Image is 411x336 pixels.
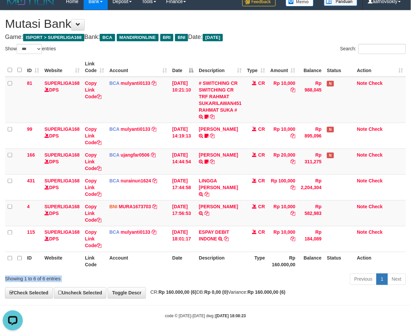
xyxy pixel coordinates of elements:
[109,178,119,183] span: BCA
[248,290,286,295] strong: Rp 160.000,00 (6)
[199,80,242,113] a: # SWITCHING CR SWITCHING CR TRF RAHMAT SUKARILAWAN451 RAHMAT SUKA #
[358,44,406,54] input: Search:
[109,152,119,158] span: BCA
[298,123,324,149] td: Rp 895,096
[170,200,196,226] td: [DATE] 17:56:53
[298,200,324,226] td: Rp 582,983
[45,126,80,132] a: SUPERLIGA168
[196,58,244,77] th: Description: activate to sort column ascending
[354,252,406,271] th: Action
[5,17,406,31] h1: Mutasi Bank
[291,133,296,138] a: Copy Rp 10,000 to clipboard
[298,174,324,200] td: Rp 2,204,304
[268,174,298,200] td: Rp 100,000
[258,204,265,209] span: CR
[224,236,229,242] a: Copy ESPAY DEBIT INDONE to clipboard
[204,211,209,216] a: Copy ALIF RACHMAN NUR ICHSAN to clipboard
[121,126,151,132] a: mulyanti0133
[27,126,32,132] span: 99
[27,204,30,209] span: 4
[121,80,151,86] a: mulyanti0133
[121,178,151,183] a: nurainun1624
[357,80,367,86] a: Note
[27,178,35,183] span: 431
[170,77,196,123] td: [DATE] 10:21:10
[160,34,173,41] span: BRI
[45,178,80,183] a: SUPERLIGA168
[258,152,265,158] span: CR
[82,58,107,77] th: Link Code: activate to sort column ascending
[369,80,383,86] a: Check
[244,58,268,77] th: Type: activate to sort column ascending
[199,152,238,158] a: [PERSON_NAME]
[175,34,188,41] span: BNI
[108,287,146,299] a: Toggle Descr
[327,81,334,87] span: Has Note
[152,204,157,209] a: Copy MURA1673703 to clipboard
[170,123,196,149] td: [DATE] 14:19:13
[42,200,82,226] td: DPS
[45,230,80,235] a: SUPERLIGA168
[170,252,196,271] th: Date
[42,58,82,77] th: Website: activate to sort column ascending
[268,149,298,174] td: Rp 20,000
[85,178,101,197] a: Copy Link Code
[24,252,42,271] th: ID
[5,287,53,299] a: Check Selected
[85,126,101,145] a: Copy Link Code
[244,252,268,271] th: Type
[268,226,298,252] td: Rp 10,000
[117,34,159,41] span: MANDIRIONLINE
[5,34,406,41] h4: Game: Bank: Date:
[170,226,196,252] td: [DATE] 18:01:17
[324,58,354,77] th: Status
[151,152,156,158] a: Copy ujangfar0506 to clipboard
[196,252,244,271] th: Description
[109,80,119,86] span: BCA
[268,58,298,77] th: Amount: activate to sort column ascending
[204,290,228,295] strong: Rp 0,00 (0)
[327,153,334,158] span: Has Note
[121,152,150,158] a: ujangfar0506
[369,204,383,209] a: Check
[153,178,157,183] a: Copy nurainun1624 to clipboard
[121,230,151,235] a: mulyanti0133
[258,230,265,235] span: CR
[152,126,156,132] a: Copy mulyanti0133 to clipboard
[210,133,215,138] a: Copy MUHAMMAD REZA to clipboard
[17,44,42,54] select: Showentries
[298,77,324,123] td: Rp 988,045
[42,252,82,271] th: Website
[268,77,298,123] td: Rp 10,000
[388,274,406,285] a: Next
[170,174,196,200] td: [DATE] 17:44:58
[27,152,35,158] span: 166
[42,226,82,252] td: DPS
[291,236,296,242] a: Copy Rp 10,000 to clipboard
[42,77,82,123] td: DPS
[216,314,246,319] strong: [DATE] 18:08:23
[152,230,156,235] a: Copy mulyanti0133 to clipboard
[5,273,166,282] div: Showing 1 to 6 of 6 entries
[170,58,196,77] th: Date: activate to sort column descending
[291,211,296,216] a: Copy Rp 10,000 to clipboard
[350,274,377,285] a: Previous
[27,80,32,86] span: 81
[357,230,367,235] a: Note
[258,126,265,132] span: CR
[85,204,101,223] a: Copy Link Code
[100,34,115,41] span: BCA
[298,149,324,174] td: Rp 311,275
[54,287,106,299] a: Uncheck Selected
[268,200,298,226] td: Rp 10,000
[291,185,296,190] a: Copy Rp 100,000 to clipboard
[369,178,383,183] a: Check
[109,230,119,235] span: BCA
[85,80,101,99] a: Copy Link Code
[298,226,324,252] td: Rp 184,089
[357,204,367,209] a: Note
[165,314,246,319] small: code © [DATE]-[DATE] dwg |
[369,152,383,158] a: Check
[152,80,156,86] a: Copy mulyanti0133 to clipboard
[82,252,107,271] th: Link Code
